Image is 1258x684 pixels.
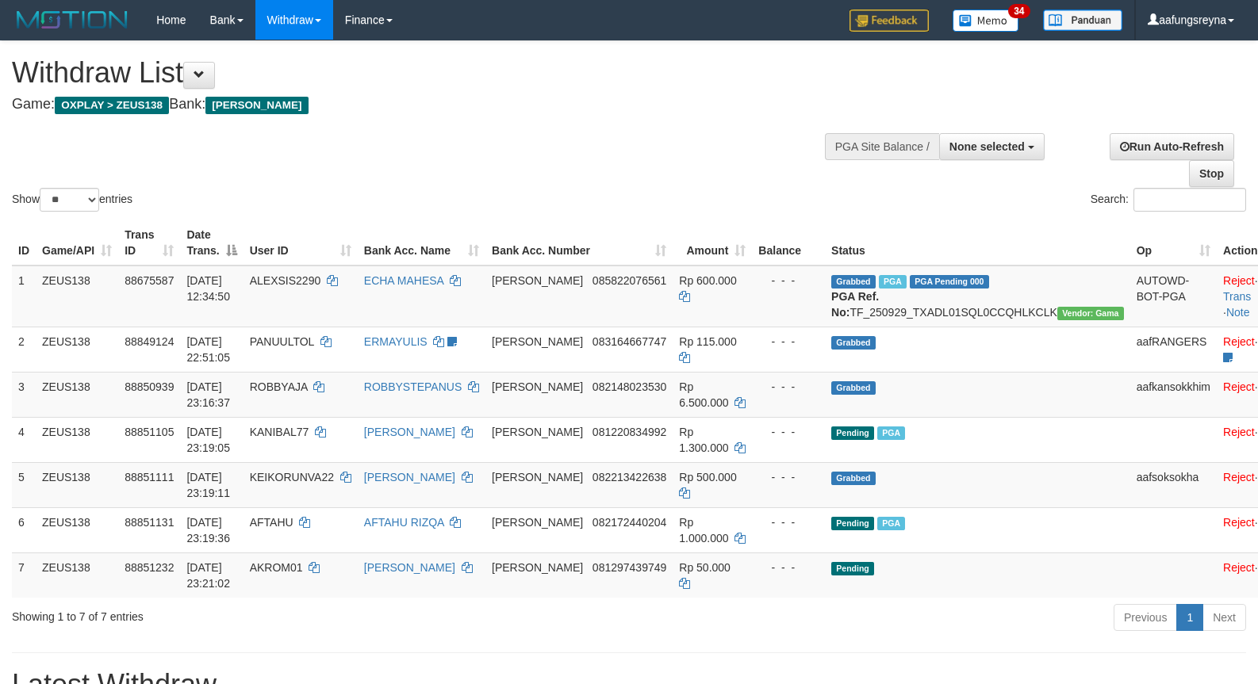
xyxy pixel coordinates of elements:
span: 88849124 [125,335,174,348]
a: Note [1226,306,1250,319]
span: Grabbed [831,472,876,485]
span: [DATE] 22:51:05 [186,335,230,364]
a: Reject [1223,426,1255,438]
button: None selected [939,133,1045,160]
span: Marked by aafkaynarin [877,426,905,440]
span: Copy 081220834992 to clipboard [593,426,666,438]
span: Rp 6.500.000 [679,380,728,409]
span: Vendor URL: https://trx31.1velocity.biz [1057,307,1124,320]
span: 88850939 [125,380,174,393]
span: [PERSON_NAME] [492,471,583,483]
a: Reject [1223,380,1255,393]
span: ALEXSIS2290 [250,274,321,287]
a: Reject [1223,471,1255,483]
span: 88851111 [125,471,174,483]
span: Grabbed [831,275,876,289]
a: 1 [1176,604,1203,631]
h4: Game: Bank: [12,97,823,113]
label: Search: [1091,188,1246,212]
th: User ID: activate to sort column ascending [244,220,358,266]
th: Bank Acc. Number: activate to sort column ascending [485,220,673,266]
span: PANUULTOL [250,335,314,348]
div: - - - [758,560,819,575]
td: ZEUS138 [36,266,118,327]
th: ID [12,220,36,266]
td: 6 [12,507,36,552]
img: Feedback.jpg [850,10,929,32]
td: ZEUS138 [36,417,118,462]
td: 7 [12,552,36,598]
span: [PERSON_NAME] [492,335,583,348]
td: 1 [12,266,36,327]
span: Rp 500.000 [679,471,736,483]
span: 88675587 [125,274,174,287]
a: [PERSON_NAME] [364,426,455,438]
a: [PERSON_NAME] [364,471,455,483]
span: [DATE] 23:19:05 [186,426,230,454]
div: - - - [758,424,819,440]
td: ZEUS138 [36,507,118,552]
span: KANIBAL77 [250,426,309,438]
th: Game/API: activate to sort column ascending [36,220,118,266]
span: Copy 082148023530 to clipboard [593,380,666,393]
span: Rp 50.000 [679,561,731,574]
span: ROBBYAJA [250,380,308,393]
td: 3 [12,372,36,417]
div: - - - [758,379,819,395]
div: Showing 1 to 7 of 7 entries [12,602,512,625]
select: Showentries [40,188,99,212]
th: Bank Acc. Name: activate to sort column ascending [358,220,485,266]
img: MOTION_logo.png [12,8,132,32]
td: aafRANGERS [1130,327,1217,372]
td: ZEUS138 [36,372,118,417]
span: 88851232 [125,561,174,574]
span: [PERSON_NAME] [492,274,583,287]
span: Pending [831,426,874,440]
span: 34 [1008,4,1030,18]
td: 2 [12,327,36,372]
span: None selected [949,140,1025,153]
span: Copy 082213422638 to clipboard [593,471,666,483]
span: Copy 083164667747 to clipboard [593,335,666,348]
td: 5 [12,462,36,507]
b: PGA Ref. No: [831,290,879,319]
span: [DATE] 23:19:11 [186,471,230,499]
span: [PERSON_NAME] [492,516,583,529]
a: Reject [1223,274,1255,287]
th: Amount: activate to sort column ascending [673,220,752,266]
th: Status [825,220,1130,266]
a: Next [1202,604,1246,631]
a: [PERSON_NAME] [364,561,455,574]
span: Marked by aafkaynarin [877,517,905,530]
div: - - - [758,273,819,289]
span: Copy 082172440204 to clipboard [593,516,666,529]
span: OXPLAY > ZEUS138 [55,97,169,114]
span: Grabbed [831,336,876,350]
div: - - - [758,334,819,350]
span: [PERSON_NAME] [492,426,583,438]
input: Search: [1133,188,1246,212]
a: Reject [1223,335,1255,348]
span: Rp 1.300.000 [679,426,728,454]
span: 88851131 [125,516,174,529]
th: Op: activate to sort column ascending [1130,220,1217,266]
span: PGA Pending [910,275,989,289]
a: ROBBYSTEPANUS [364,380,462,393]
th: Trans ID: activate to sort column ascending [118,220,180,266]
div: - - - [758,469,819,485]
span: Rp 115.000 [679,335,736,348]
a: Reject [1223,561,1255,574]
span: [DATE] 23:19:36 [186,516,230,545]
a: Previous [1114,604,1177,631]
td: aafkansokkhim [1130,372,1217,417]
span: KEIKORUNVA22 [250,471,334,483]
span: AKROM01 [250,561,303,574]
span: Copy 081297439749 to clipboard [593,561,666,574]
a: AFTAHU RIZQA [364,516,444,529]
span: Marked by aafpengsreynich [879,275,907,289]
span: Rp 1.000.000 [679,516,728,545]
img: panduan.png [1043,10,1122,31]
span: Copy 085822076561 to clipboard [593,274,666,287]
a: ERMAYULIS [364,335,428,348]
label: Show entries [12,188,132,212]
